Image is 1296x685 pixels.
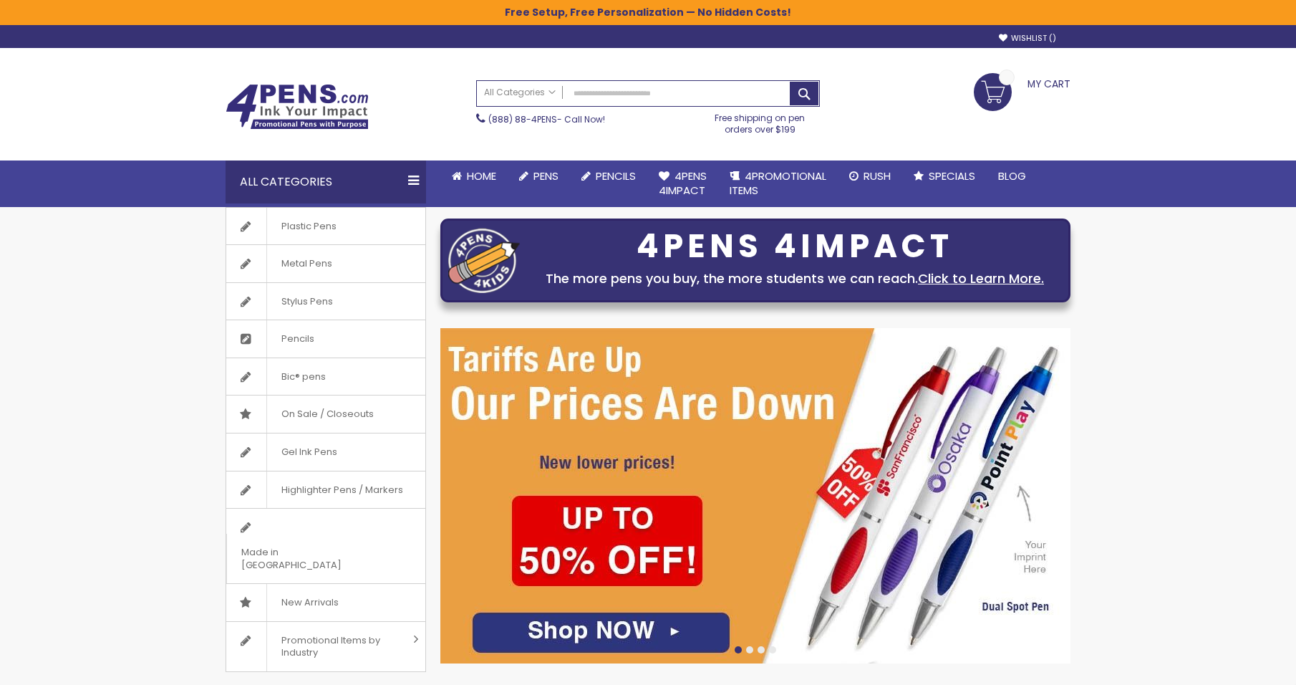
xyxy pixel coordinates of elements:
[266,471,417,509] span: Highlighter Pens / Markers
[226,161,426,203] div: All Categories
[508,161,570,192] a: Pens
[226,283,425,320] a: Stylus Pens
[730,168,826,198] span: 4PROMOTIONAL ITEMS
[477,81,563,105] a: All Categories
[226,584,425,621] a: New Arrivals
[226,208,425,245] a: Plastic Pens
[226,534,390,583] span: Made in [GEOGRAPHIC_DATA]
[440,161,508,192] a: Home
[226,358,425,396] a: Bic® pens
[266,358,340,396] span: Bic® pens
[266,320,329,358] span: Pencils
[467,168,496,183] span: Home
[718,161,838,207] a: 4PROMOTIONALITEMS
[838,161,902,192] a: Rush
[647,161,718,207] a: 4Pens4impact
[266,245,347,282] span: Metal Pens
[226,84,369,130] img: 4Pens Custom Pens and Promotional Products
[266,396,388,433] span: On Sale / Closeouts
[448,228,520,293] img: four_pen_logo.png
[999,33,1056,44] a: Wishlist
[918,269,1044,287] a: Click to Learn More.
[929,168,975,183] span: Specials
[570,161,647,192] a: Pencils
[987,161,1038,192] a: Blog
[659,168,707,198] span: 4Pens 4impact
[266,622,408,671] span: Promotional Items by Industry
[596,168,636,183] span: Pencils
[266,283,347,320] span: Stylus Pens
[484,87,556,98] span: All Categories
[226,433,425,471] a: Gel Ink Pens
[226,245,425,282] a: Metal Pens
[226,320,425,358] a: Pencils
[864,168,891,183] span: Rush
[226,396,425,433] a: On Sale / Closeouts
[488,113,557,125] a: (888) 88-4PENS
[527,231,1063,262] div: 4PENS 4IMPACT
[902,161,987,192] a: Specials
[998,168,1026,183] span: Blog
[700,107,821,135] div: Free shipping on pen orders over $199
[226,471,425,509] a: Highlighter Pens / Markers
[440,328,1070,664] img: /cheap-promotional-products.html
[266,584,353,621] span: New Arrivals
[266,208,351,245] span: Plastic Pens
[226,622,425,671] a: Promotional Items by Industry
[527,269,1063,289] div: The more pens you buy, the more students we can reach.
[488,113,605,125] span: - Call Now!
[226,509,425,583] a: Made in [GEOGRAPHIC_DATA]
[533,168,558,183] span: Pens
[266,433,352,471] span: Gel Ink Pens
